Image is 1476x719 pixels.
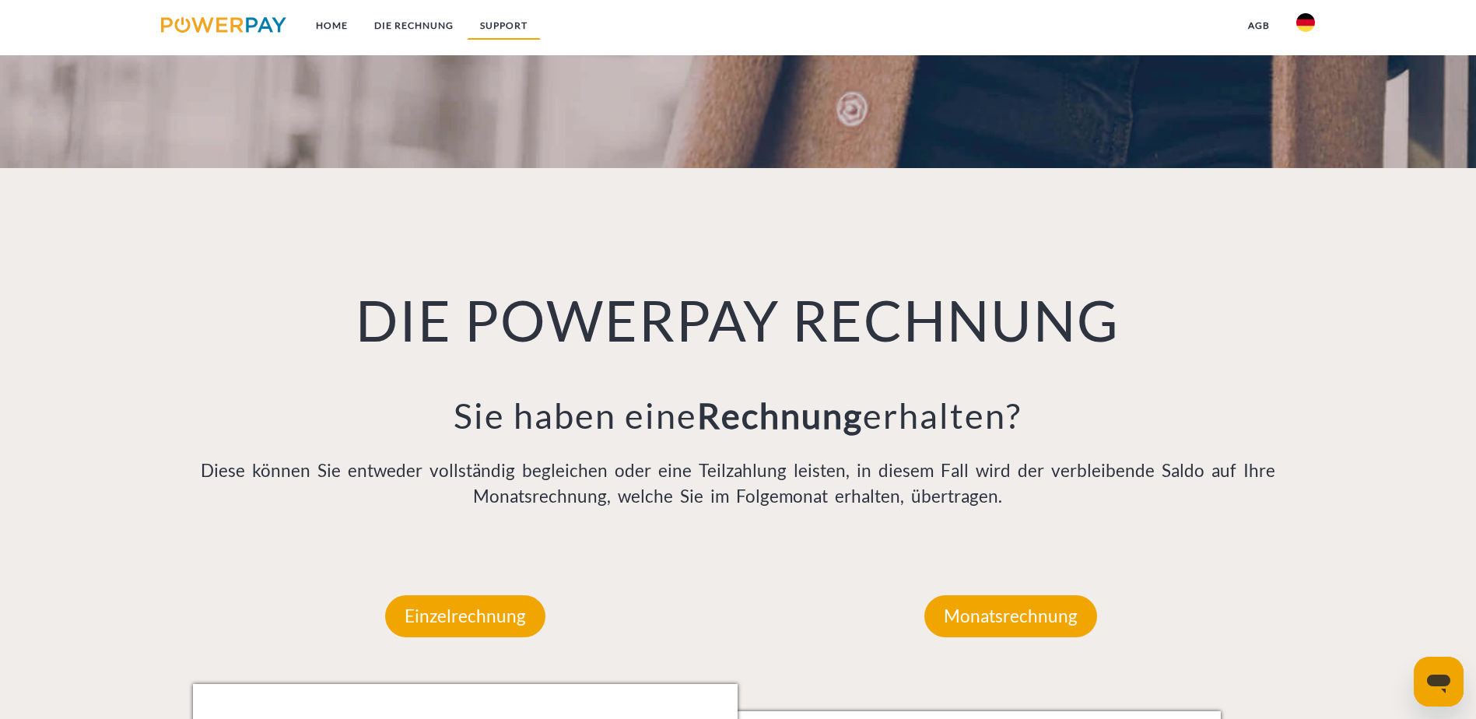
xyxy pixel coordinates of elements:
[193,458,1284,510] p: Diese können Sie entweder vollständig begleichen oder eine Teilzahlung leisten, in diesem Fall wi...
[193,394,1284,437] h3: Sie haben eine erhalten?
[467,12,541,40] a: SUPPORT
[1296,13,1315,32] img: de
[303,12,361,40] a: Home
[161,17,286,33] img: logo-powerpay.svg
[924,595,1097,637] p: Monatsrechnung
[697,395,863,437] b: Rechnung
[193,285,1284,355] h1: DIE POWERPAY RECHNUNG
[1414,657,1464,707] iframe: Schaltfläche zum Öffnen des Messaging-Fensters
[1235,12,1283,40] a: agb
[361,12,467,40] a: DIE RECHNUNG
[385,595,545,637] p: Einzelrechnung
